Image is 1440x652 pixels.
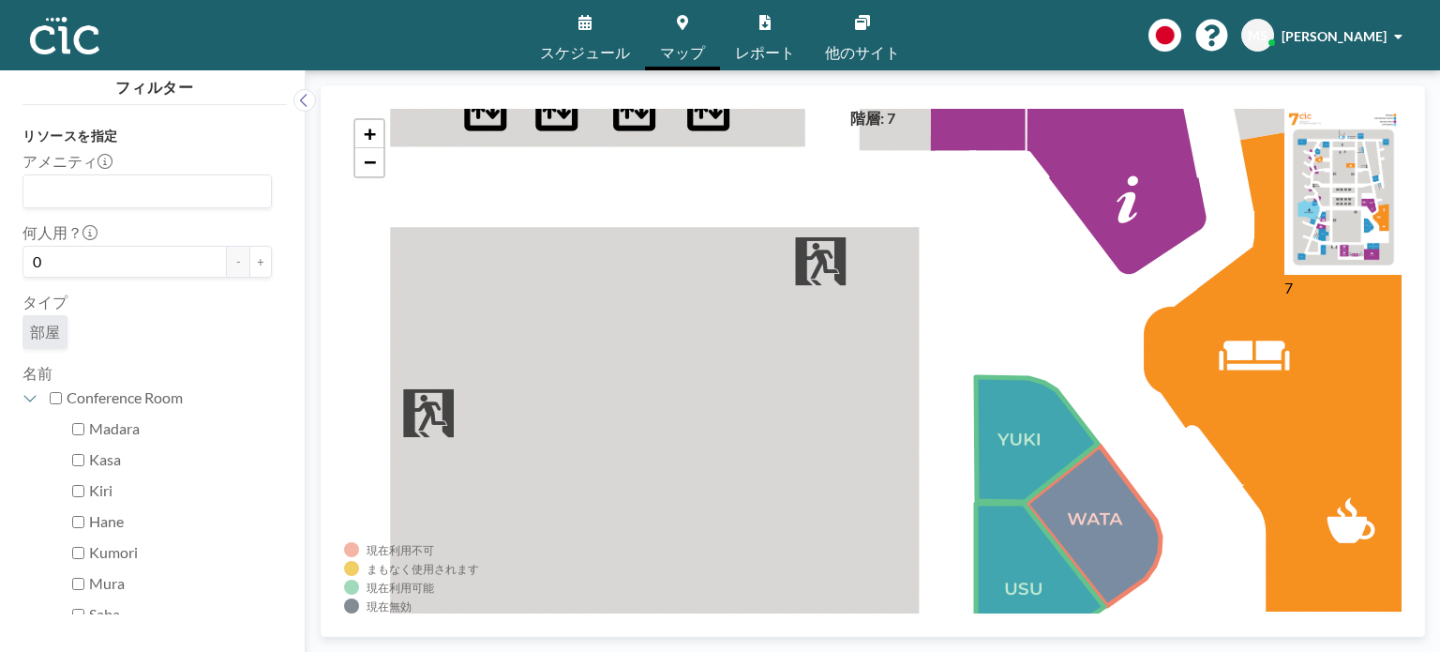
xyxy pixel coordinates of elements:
[355,120,383,148] a: Zoom in
[30,17,99,54] img: organization-logo
[850,109,895,128] h4: 階層: 7
[22,223,97,242] label: 何人用？
[249,246,272,278] button: +
[89,512,272,531] label: Hane
[22,70,287,97] h4: フィルター
[825,45,900,60] span: 他のサイト
[30,323,60,341] span: 部屋
[227,246,249,278] button: -
[355,148,383,176] a: Zoom out
[89,481,272,500] label: Kiri
[1248,27,1267,44] span: MS
[1282,28,1387,44] span: [PERSON_NAME]
[89,605,272,624] label: Saba
[89,543,272,562] label: Kumori
[67,388,272,407] label: Conference Room
[367,599,412,614] div: 現在無効
[22,128,272,144] h3: リソースを指定
[367,543,434,557] div: 現在利用不可
[22,364,52,382] label: 名前
[22,152,112,171] label: アメニティ
[660,45,705,60] span: マップ
[89,450,272,469] label: Kasa
[367,581,434,595] div: 現在利用可能
[1284,109,1402,275] img: e756fe08e05d43b3754d147caf3627ee.png
[25,179,261,204] input: Search for option
[735,45,795,60] span: レポート
[367,562,479,576] div: まもなく使用されます
[1284,279,1293,296] label: 7
[22,293,67,311] label: タイプ
[23,175,271,207] div: Search for option
[89,419,272,438] label: Madara
[364,122,376,145] span: +
[89,574,272,593] label: Mura
[364,150,376,174] span: −
[540,45,630,60] span: スケジュール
